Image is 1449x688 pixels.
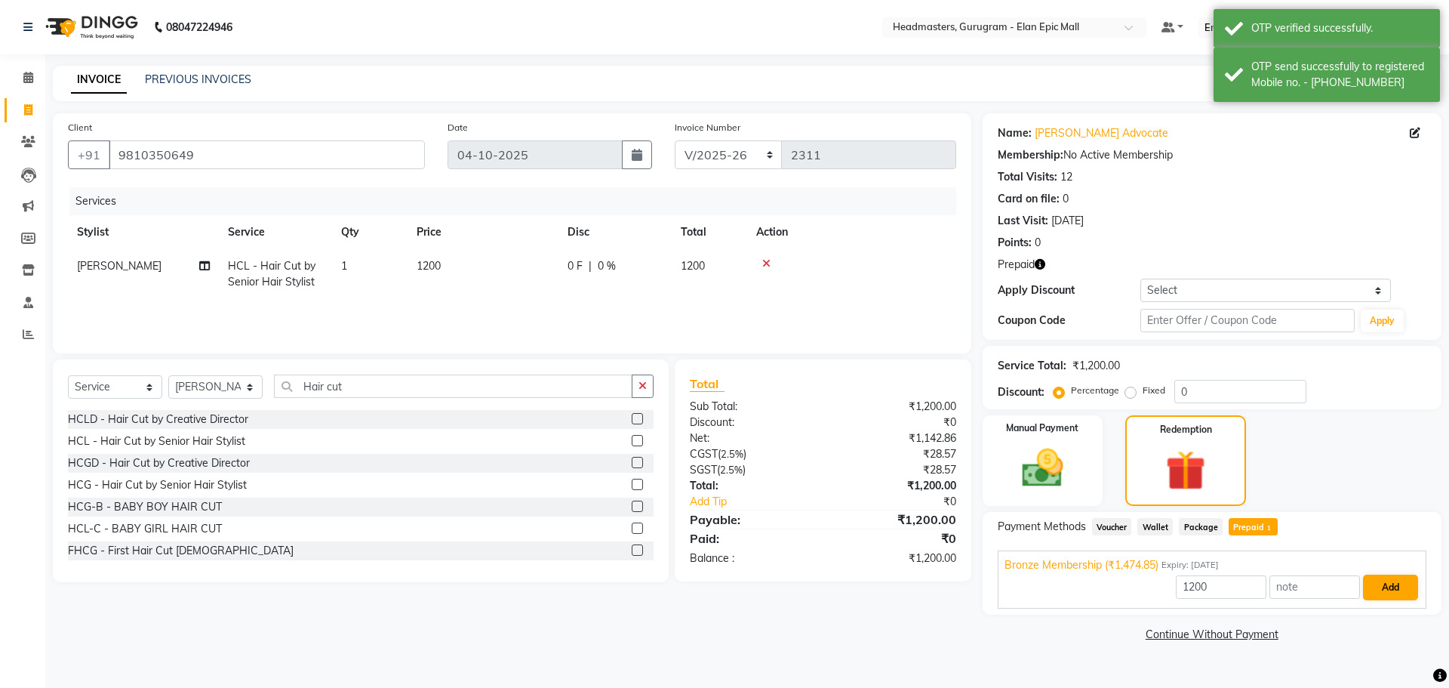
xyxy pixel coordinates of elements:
[145,73,251,86] a: PREVIOUS INVOICES
[166,6,232,48] b: 08047224946
[1269,575,1360,599] input: note
[77,259,162,273] span: [PERSON_NAME]
[417,259,441,273] span: 1200
[69,187,968,215] div: Services
[678,430,823,446] div: Net:
[1004,557,1158,573] span: Bronze Membership (₹1,474.85)
[690,463,717,477] span: SGST
[823,478,967,494] div: ₹1,200.00
[568,258,583,274] span: 0 F
[1060,169,1072,185] div: 12
[823,511,967,529] div: ₹1,200.00
[998,313,1140,329] div: Coupon Code
[678,551,823,566] div: Balance :
[678,511,823,529] div: Payable:
[998,191,1060,207] div: Card on file:
[678,462,823,478] div: ( )
[847,494,967,510] div: ₹0
[558,215,672,249] th: Disc
[68,412,248,427] div: HCLD - Hair Cut by Creative Director
[1160,423,1212,437] label: Redemption
[589,258,592,274] span: |
[1072,358,1120,374] div: ₹1,200.00
[721,448,743,460] span: 2.5%
[68,215,219,249] th: Stylist
[598,258,616,274] span: 0 %
[998,235,1032,251] div: Points:
[274,375,632,398] input: Search or Scan
[1063,191,1069,207] div: 0
[332,215,408,249] th: Qty
[1143,384,1165,397] label: Fixed
[109,140,425,169] input: Search by Name/Mobile/Email/Code
[998,358,1066,374] div: Service Total:
[448,121,468,134] label: Date
[1071,384,1119,397] label: Percentage
[823,462,967,478] div: ₹28.57
[1137,518,1173,535] span: Wallet
[1176,575,1266,599] input: Amount
[1251,20,1429,36] div: OTP verified successfully.
[998,257,1035,273] span: Prepaid
[998,282,1140,298] div: Apply Discount
[823,529,967,548] div: ₹0
[823,399,967,415] div: ₹1,200.00
[678,446,823,462] div: ( )
[1092,518,1132,535] span: Voucher
[68,455,250,471] div: HCGD - Hair Cut by Creative Director
[1179,518,1223,535] span: Package
[68,433,245,449] div: HCL - Hair Cut by Senior Hair Stylist
[1153,446,1219,495] img: _gift.svg
[998,147,1063,163] div: Membership:
[408,215,558,249] th: Price
[68,543,294,559] div: FHCG - First Hair Cut [DEMOGRAPHIC_DATA]
[998,147,1426,163] div: No Active Membership
[1009,444,1077,492] img: _cash.svg
[1161,559,1219,572] span: Expiry: [DATE]
[823,430,967,446] div: ₹1,142.86
[1361,310,1404,332] button: Apply
[690,447,718,461] span: CGST
[678,415,823,430] div: Discount:
[1035,125,1168,141] a: [PERSON_NAME] Advocate
[681,259,705,273] span: 1200
[1140,309,1355,332] input: Enter Offer / Coupon Code
[823,446,967,462] div: ₹28.57
[38,6,142,48] img: logo
[341,259,347,273] span: 1
[823,415,967,430] div: ₹0
[672,215,747,249] th: Total
[998,213,1048,229] div: Last Visit:
[68,521,222,537] div: HCL-C - BABY GIRL HAIR CUT
[998,519,1086,535] span: Payment Methods
[675,121,740,134] label: Invoice Number
[678,399,823,415] div: Sub Total:
[678,529,823,548] div: Paid:
[1264,524,1272,533] span: 1
[690,376,724,392] span: Total
[998,169,1057,185] div: Total Visits:
[68,477,247,493] div: HCG - Hair Cut by Senior Hair Stylist
[68,499,222,515] div: HCG-B - BABY BOY HAIR CUT
[1006,421,1078,435] label: Manual Payment
[1229,518,1278,535] span: Prepaid
[1363,575,1418,600] button: Add
[678,494,847,510] a: Add Tip
[747,215,956,249] th: Action
[823,551,967,566] div: ₹1,200.00
[720,464,743,476] span: 2.5%
[219,215,332,249] th: Service
[228,259,315,288] span: HCL - Hair Cut by Senior Hair Stylist
[998,125,1032,141] div: Name:
[68,140,110,169] button: +91
[1035,235,1041,251] div: 0
[678,478,823,494] div: Total:
[71,66,127,94] a: INVOICE
[68,121,92,134] label: Client
[1251,59,1429,91] div: OTP send successfully to registered Mobile no. - 919810350649
[1051,213,1084,229] div: [DATE]
[998,384,1044,400] div: Discount:
[986,627,1438,643] a: Continue Without Payment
